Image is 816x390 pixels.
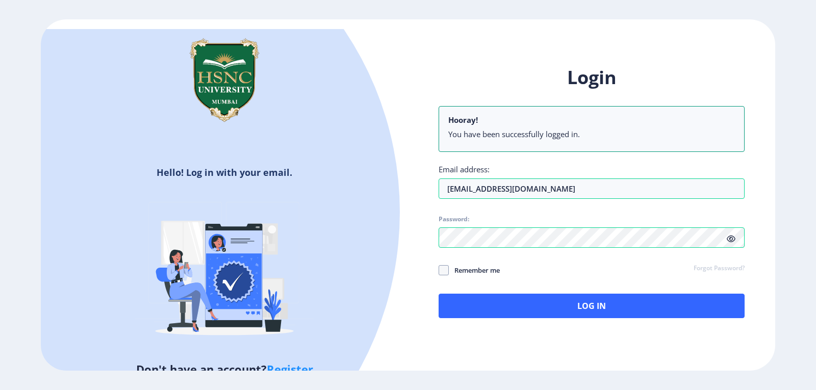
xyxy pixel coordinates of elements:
img: hsnc.png [173,29,275,131]
a: Forgot Password? [694,264,745,273]
button: Log In [439,294,745,318]
label: Password: [439,215,469,223]
h5: Don't have an account? [48,361,400,377]
input: Email address [439,178,745,199]
a: Register [267,361,313,377]
li: You have been successfully logged in. [448,129,735,139]
img: Verified-rafiki.svg [135,183,314,361]
h1: Login [439,65,745,90]
b: Hooray! [448,115,478,125]
label: Email address: [439,164,490,174]
span: Remember me [449,264,500,276]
